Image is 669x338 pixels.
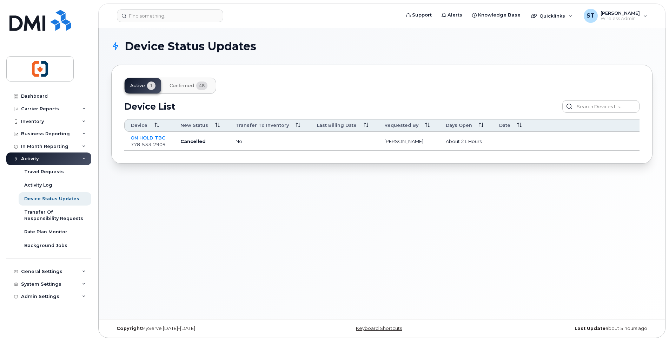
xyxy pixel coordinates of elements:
div: about 5 hours ago [472,326,653,331]
span: 48 [196,82,207,90]
div: MyServe [DATE]–[DATE] [111,326,292,331]
td: about 21 hours [439,132,493,151]
span: 2909 [151,142,166,147]
span: Requested By [384,122,418,129]
td: no [229,132,311,151]
input: Search Devices List... [562,100,640,113]
span: Transfer to inventory [236,122,289,129]
a: Keyboard Shortcuts [356,326,402,331]
a: ON HOLD TBC [131,135,165,141]
span: 533 [140,142,151,147]
span: Last Billing Date [317,122,357,129]
strong: Last Update [575,326,605,331]
span: 778 [131,142,166,147]
span: Date [499,122,510,129]
span: Device [131,122,147,129]
span: New Status [180,122,208,129]
span: Days Open [446,122,472,129]
td: Cancelled [174,132,229,151]
strong: Copyright [117,326,142,331]
span: Confirmed [170,83,194,89]
h2: Device List [124,101,175,112]
td: [PERSON_NAME] [378,132,439,151]
span: Device Status Updates [125,41,256,52]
